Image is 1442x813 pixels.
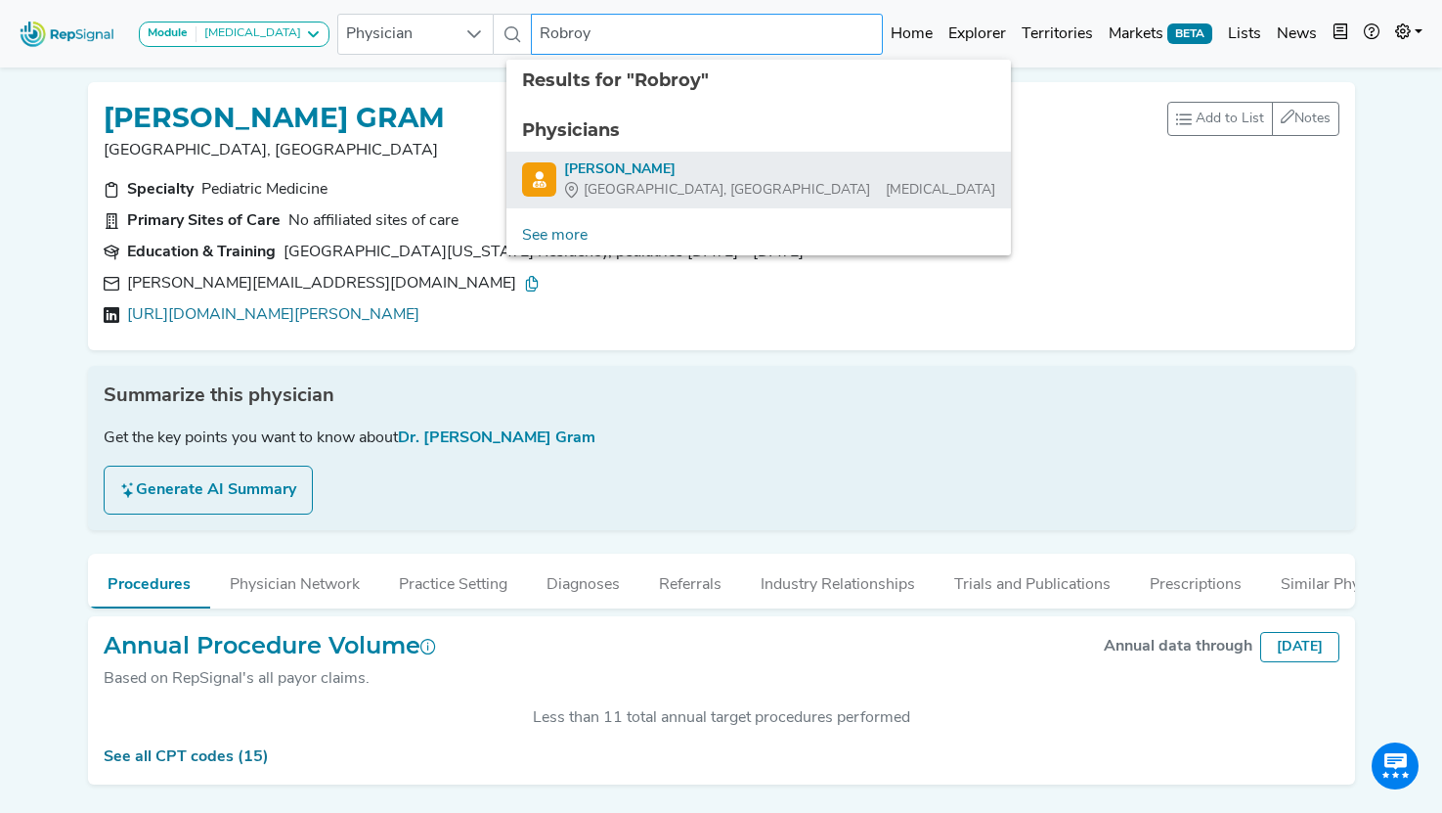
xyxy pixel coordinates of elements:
button: Intel Book [1325,15,1356,54]
button: Notes [1272,102,1339,136]
a: See more [506,216,603,255]
div: [MEDICAL_DATA] [197,26,301,42]
button: Trials and Publications [935,554,1130,607]
h1: [PERSON_NAME] GRAM [104,102,445,135]
div: Physicians [522,117,995,144]
div: No affiliated sites of care [288,209,459,233]
div: Annual data through [1104,635,1252,658]
div: Education & Training [127,241,276,264]
strong: Module [148,27,188,39]
a: [URL][DOMAIN_NAME][PERSON_NAME] [127,303,419,327]
div: Specialty [127,178,194,202]
div: Primary Sites of Care [127,209,281,233]
h2: Annual Procedure Volume [104,632,436,660]
div: [MEDICAL_DATA] [564,180,995,201]
div: [PERSON_NAME][EMAIL_ADDRESS][DOMAIN_NAME] [127,272,540,295]
div: Pediatric Medicine [201,178,328,202]
span: Notes [1294,112,1331,126]
div: [PERSON_NAME] [564,159,995,180]
button: Diagnoses [527,554,639,607]
button: Referrals [639,554,741,607]
a: MarketsBETA [1101,15,1220,54]
a: See all CPT codes (15) [104,749,269,765]
span: Results for "Robroy" [522,69,709,91]
span: BETA [1167,23,1212,43]
li: Robroy Maciver [506,152,1011,208]
button: Generate AI Summary [104,466,313,515]
div: Based on RepSignal's all payor claims. [104,667,436,691]
span: Dr. [PERSON_NAME] Gram [398,430,595,446]
button: Module[MEDICAL_DATA] [139,22,329,47]
p: [GEOGRAPHIC_DATA], [GEOGRAPHIC_DATA] [104,139,1167,162]
button: Industry Relationships [741,554,935,607]
button: Add to List [1167,102,1273,136]
a: Territories [1014,15,1101,54]
div: Get the key points you want to know about [104,427,1339,450]
input: Search a physician [531,14,884,55]
div: [DATE] [1260,632,1339,662]
span: Summarize this physician [104,382,334,411]
span: [GEOGRAPHIC_DATA], [GEOGRAPHIC_DATA] [584,180,870,201]
a: [PERSON_NAME][GEOGRAPHIC_DATA], [GEOGRAPHIC_DATA][MEDICAL_DATA] [522,159,995,201]
a: Explorer [940,15,1014,54]
span: Add to List [1196,109,1264,129]
div: University of Minnesota Residency, pediatrics 2001 - 2004 [284,241,804,264]
div: Less than 11 total annual target procedures performed [104,706,1339,730]
button: Procedures [88,554,210,609]
div: toolbar [1167,102,1339,136]
a: News [1269,15,1325,54]
button: Physician Network [210,554,379,607]
img: Physician Search Icon [522,162,556,197]
span: Physician [338,15,456,54]
button: Practice Setting [379,554,527,607]
a: Home [883,15,940,54]
button: Prescriptions [1130,554,1261,607]
a: Lists [1220,15,1269,54]
button: Similar Physicians [1261,554,1427,607]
